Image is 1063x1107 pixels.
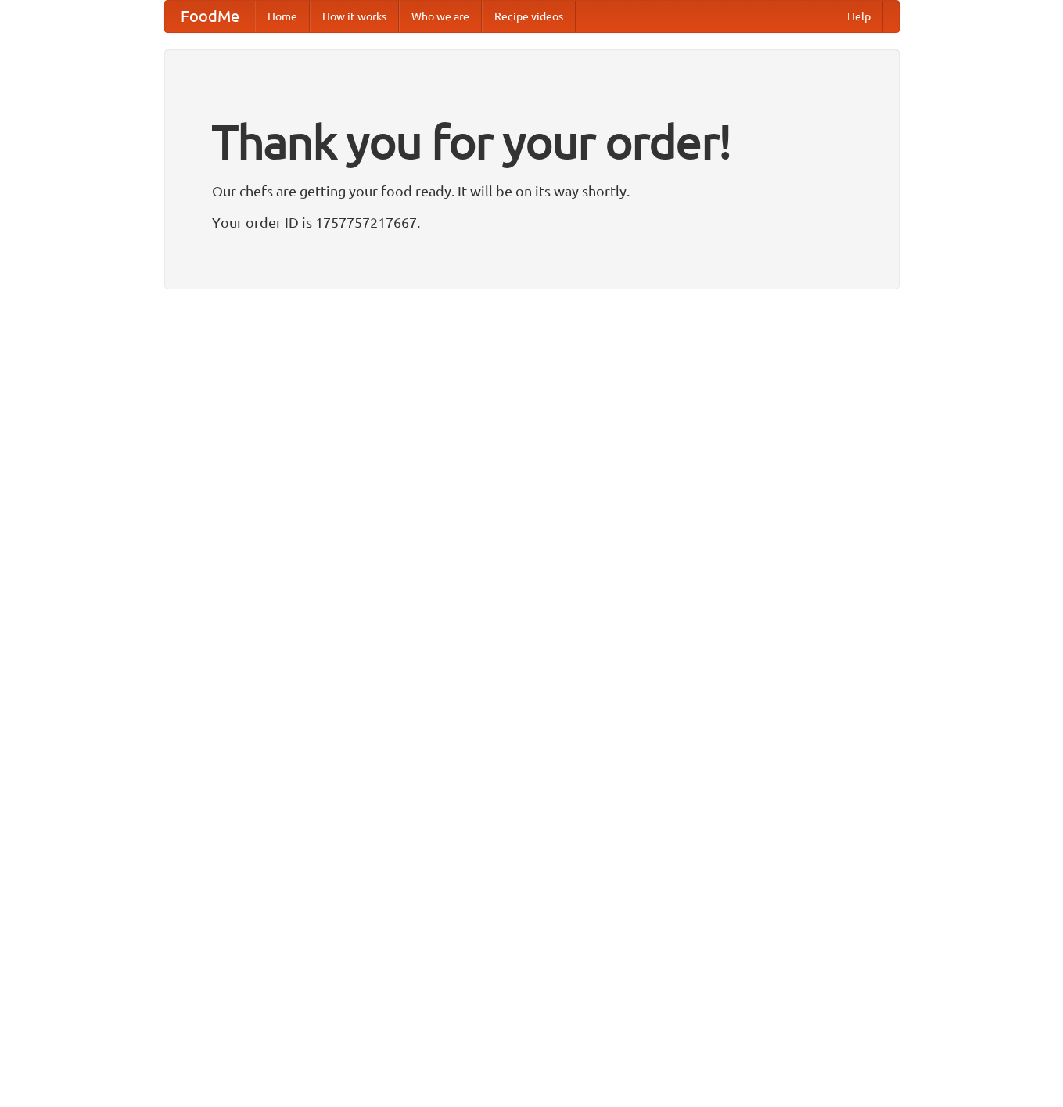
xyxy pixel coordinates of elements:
a: How it works [310,1,399,32]
a: FoodMe [165,1,255,32]
p: Our chefs are getting your food ready. It will be on its way shortly. [212,179,852,203]
a: Home [255,1,310,32]
p: Your order ID is 1757757217667. [212,210,852,234]
a: Recipe videos [482,1,576,32]
h1: Thank you for your order! [212,104,852,179]
a: Help [835,1,883,32]
a: Who we are [399,1,482,32]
